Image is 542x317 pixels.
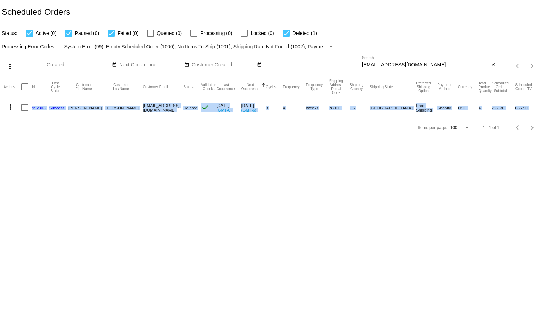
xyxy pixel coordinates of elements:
[257,62,262,68] mat-icon: date_range
[4,76,21,97] mat-header-cell: Actions
[266,85,276,89] button: Change sorting for Cycles
[217,108,232,112] a: (GMT-6)
[241,108,256,112] a: (GMT-6)
[306,97,329,118] mat-cell: Weeks
[241,83,260,91] button: Change sorting for NextOccurrenceUtc
[192,62,255,68] input: Customer Created
[329,97,350,118] mat-cell: 78006
[157,29,182,37] span: Queued (0)
[511,59,525,73] button: Previous page
[47,62,110,68] input: Created
[217,97,241,118] mat-cell: [DATE]
[2,44,56,49] span: Processing Error Codes:
[68,83,99,91] button: Change sorting for CustomerFirstName
[362,62,490,68] input: Search
[437,97,458,118] mat-cell: Shopify
[490,61,497,69] button: Clear
[241,97,266,118] mat-cell: [DATE]
[32,85,35,89] button: Change sorting for Id
[418,125,447,130] div: Items per page:
[306,83,323,91] button: Change sorting for FrequencyType
[68,97,105,118] mat-cell: [PERSON_NAME]
[201,76,217,97] mat-header-cell: Validation Checks
[183,106,197,110] span: Deleted
[416,97,437,118] mat-cell: Free Shipping
[370,85,393,89] button: Change sorting for ShippingState
[293,29,317,37] span: Deleted (1)
[6,103,15,111] mat-icon: more_vert
[525,121,539,135] button: Next page
[36,29,57,37] span: Active (0)
[143,97,184,118] mat-cell: [EMAIL_ADDRESS][DOMAIN_NAME]
[49,106,65,110] a: Success
[350,83,363,91] button: Change sorting for ShippingCountry
[511,121,525,135] button: Previous page
[112,62,117,68] mat-icon: date_range
[143,85,168,89] button: Change sorting for CustomerEmail
[250,29,274,37] span: Locked (0)
[217,83,235,91] button: Change sorting for LastOccurrenceUtc
[483,125,500,130] div: 1 - 1 of 1
[329,79,343,95] button: Change sorting for ShippingPostcode
[200,29,232,37] span: Processing (0)
[119,62,183,68] input: Next Occurrence
[49,81,62,93] button: Change sorting for LastProcessingCycleId
[75,29,99,37] span: Paused (0)
[515,97,538,118] mat-cell: 666.90
[266,97,283,118] mat-cell: 3
[437,83,451,91] button: Change sorting for PaymentMethod.Type
[479,76,492,97] mat-header-cell: Total Product Quantity
[458,97,479,118] mat-cell: USD
[491,62,496,68] mat-icon: close
[450,126,470,131] mat-select: Items per page:
[32,106,46,110] a: 952303
[201,103,209,112] mat-icon: check
[64,42,335,51] mat-select: Filter by Processing Error Codes
[525,59,539,73] button: Next page
[458,85,472,89] button: Change sorting for CurrencyIso
[105,83,136,91] button: Change sorting for CustomerLastName
[370,97,416,118] mat-cell: [GEOGRAPHIC_DATA]
[105,97,143,118] mat-cell: [PERSON_NAME]
[479,97,492,118] mat-cell: 4
[183,85,193,89] button: Change sorting for Status
[515,83,532,91] button: Change sorting for LifetimeValue
[117,29,138,37] span: Failed (0)
[283,85,299,89] button: Change sorting for Frequency
[492,97,515,118] mat-cell: 222.30
[2,30,17,36] span: Status:
[184,62,189,68] mat-icon: date_range
[2,7,70,17] h2: Scheduled Orders
[450,125,457,130] span: 100
[6,62,14,71] mat-icon: more_vert
[416,81,431,93] button: Change sorting for PreferredShippingOption
[492,81,509,93] button: Change sorting for Subtotal
[350,97,370,118] mat-cell: US
[283,97,306,118] mat-cell: 4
